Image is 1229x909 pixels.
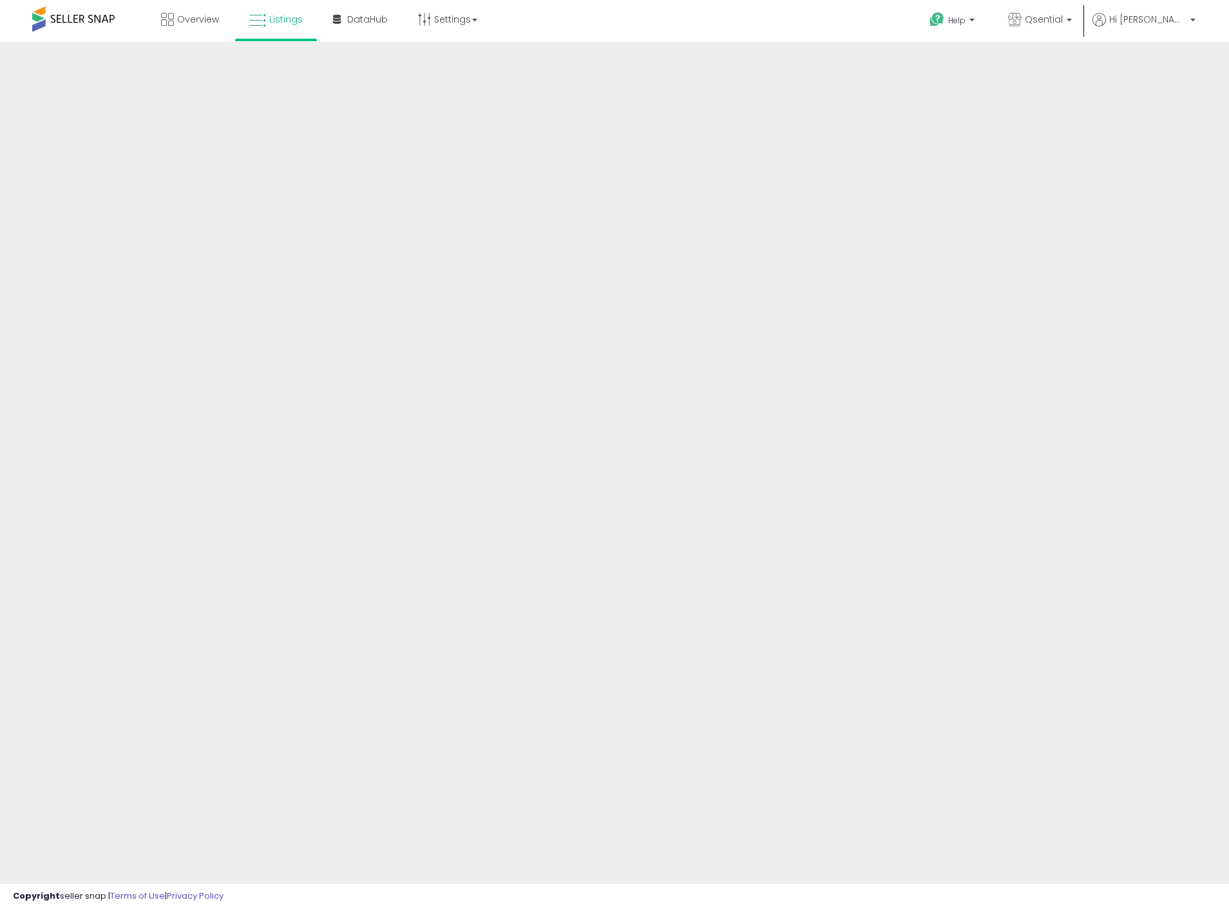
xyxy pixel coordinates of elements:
span: DataHub [347,13,388,26]
span: Hi [PERSON_NAME] [1109,13,1186,26]
i: Get Help [929,12,945,28]
span: Help [948,15,966,26]
span: Qsential [1025,13,1063,26]
span: Listings [269,13,303,26]
span: Overview [177,13,219,26]
a: Hi [PERSON_NAME] [1092,13,1196,42]
a: Help [919,2,987,42]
